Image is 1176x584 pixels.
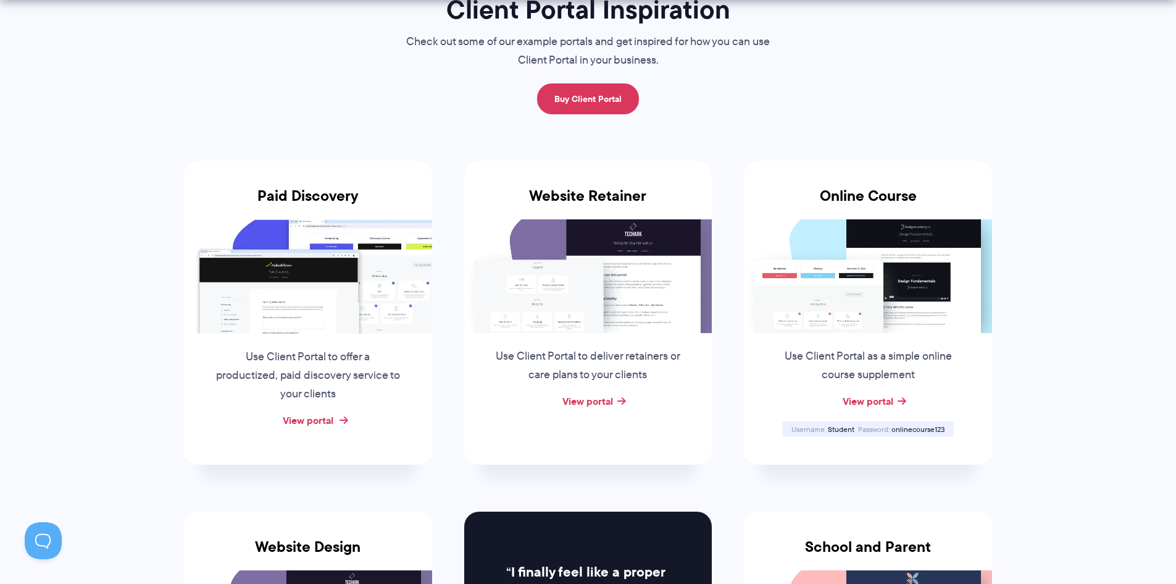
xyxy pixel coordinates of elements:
[791,424,826,434] span: Username
[25,522,62,559] iframe: Toggle Customer Support
[283,413,333,428] a: View portal
[184,538,432,570] h3: Website Design
[214,348,402,404] p: Use Client Portal to offer a productized, paid discovery service to your clients
[858,424,890,434] span: Password
[494,347,682,384] p: Use Client Portal to deliver retainers or care plans to your clients
[744,538,992,570] h3: School and Parent
[382,33,795,70] p: Check out some of our example portals and get inspired for how you can use Client Portal in your ...
[891,424,945,434] span: onlinecourse123
[537,83,639,114] a: Buy Client Portal
[843,394,893,408] a: View portal
[464,187,712,219] h3: Website Retainer
[744,187,992,219] h3: Online Course
[562,394,613,408] a: View portal
[184,187,432,219] h3: Paid Discovery
[828,424,854,434] span: Student
[774,347,962,384] p: Use Client Portal as a simple online course supplement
